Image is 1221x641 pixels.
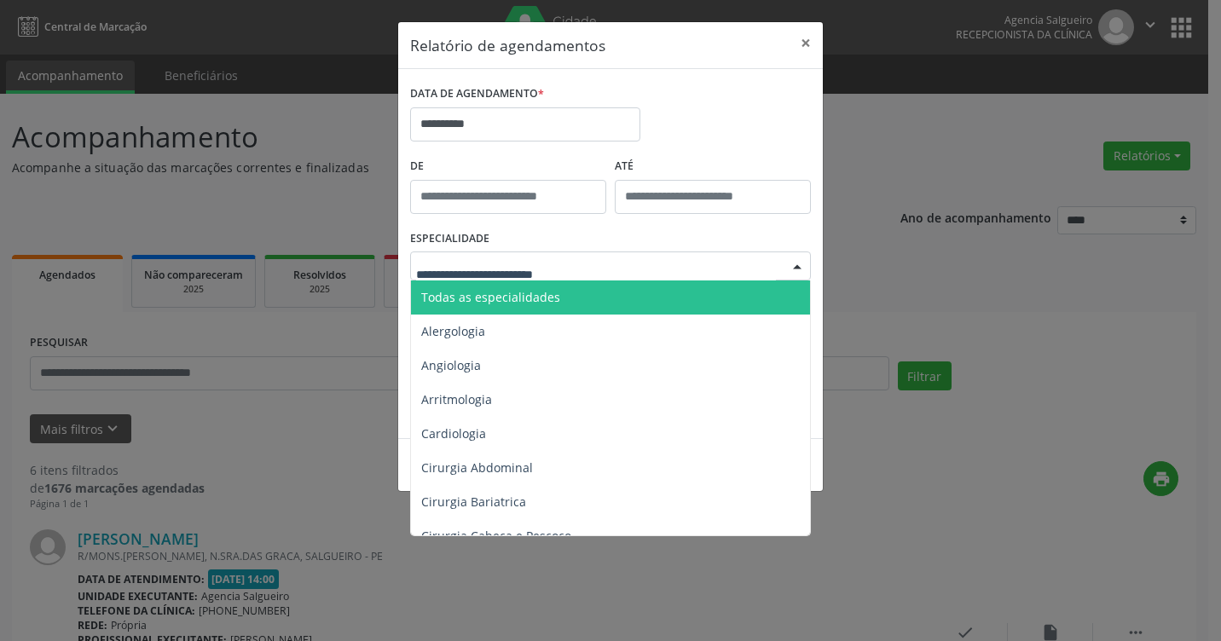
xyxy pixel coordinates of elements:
span: Cardiologia [421,425,486,442]
label: ESPECIALIDADE [410,226,489,252]
span: Arritmologia [421,391,492,407]
span: Cirurgia Cabeça e Pescoço [421,528,571,544]
label: ATÉ [615,153,811,180]
span: Alergologia [421,323,485,339]
label: De [410,153,606,180]
label: DATA DE AGENDAMENTO [410,81,544,107]
span: Cirurgia Bariatrica [421,494,526,510]
h5: Relatório de agendamentos [410,34,605,56]
span: Angiologia [421,357,481,373]
span: Todas as especialidades [421,289,560,305]
span: Cirurgia Abdominal [421,459,533,476]
button: Close [789,22,823,64]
